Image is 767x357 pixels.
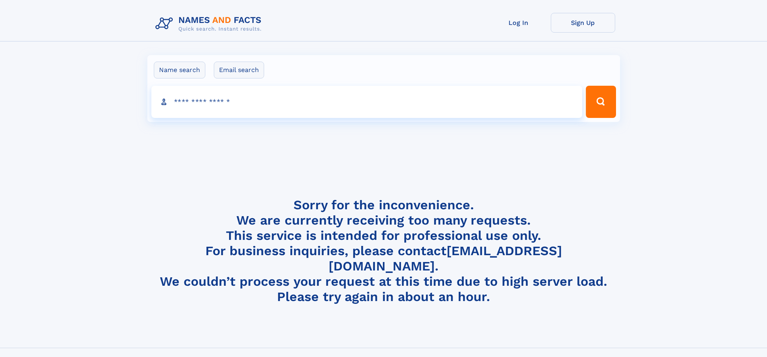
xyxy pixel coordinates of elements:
[152,13,268,35] img: Logo Names and Facts
[551,13,615,33] a: Sign Up
[152,197,615,305] h4: Sorry for the inconvenience. We are currently receiving too many requests. This service is intend...
[154,62,205,78] label: Name search
[214,62,264,78] label: Email search
[586,86,616,118] button: Search Button
[329,243,562,274] a: [EMAIL_ADDRESS][DOMAIN_NAME]
[486,13,551,33] a: Log In
[151,86,583,118] input: search input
